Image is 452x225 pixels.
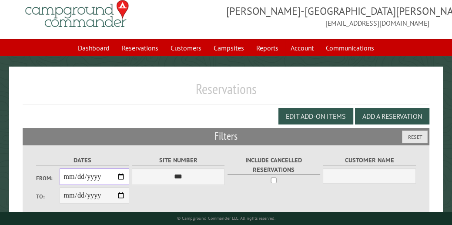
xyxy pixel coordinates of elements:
a: Account [285,40,319,56]
label: Site Number [132,155,224,165]
a: Customers [165,40,207,56]
h1: Reservations [23,81,429,104]
span: [PERSON_NAME]-[GEOGRAPHIC_DATA][PERSON_NAME] [EMAIL_ADDRESS][DOMAIN_NAME] [226,4,430,28]
button: Reset [402,131,428,143]
a: Campsites [208,40,249,56]
a: Dashboard [73,40,115,56]
button: Edit Add-on Items [278,108,353,124]
button: Add a Reservation [355,108,429,124]
label: To: [36,192,59,201]
a: Reports [251,40,284,56]
a: Reservations [117,40,164,56]
label: Dates [36,155,129,165]
a: Communications [321,40,379,56]
label: From: [36,174,59,182]
small: © Campground Commander LLC. All rights reserved. [177,215,275,221]
h2: Filters [23,128,429,144]
label: Customer Name [323,155,415,165]
label: Include Cancelled Reservations [228,155,320,175]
